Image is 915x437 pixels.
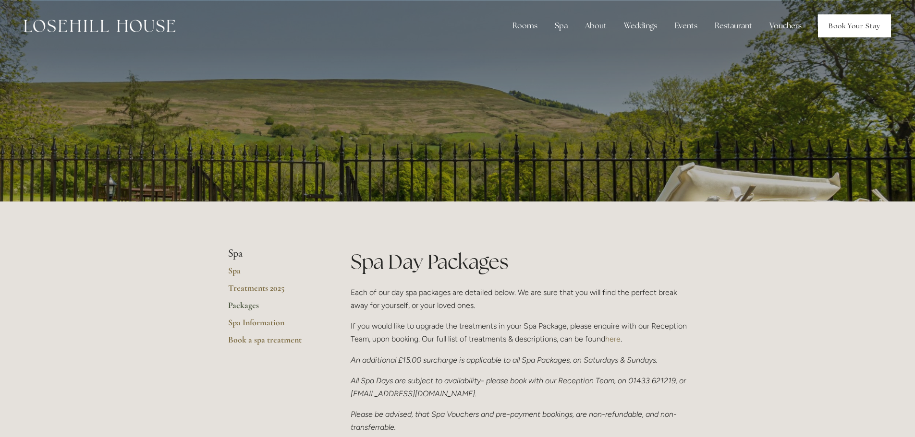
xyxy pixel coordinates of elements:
[228,265,320,283] a: Spa
[351,410,677,432] em: Please be advised, that Spa Vouchers and pre-payment bookings, are non-refundable, and non-transf...
[818,14,891,37] a: Book Your Stay
[351,286,687,312] p: Each of our day spa packages are detailed below. We are sure that you will find the perfect break...
[228,283,320,300] a: Treatments 2025
[24,20,175,32] img: Losehill House
[351,248,687,276] h1: Spa Day Packages
[707,16,760,35] div: Restaurant
[228,300,320,317] a: Packages
[605,334,621,343] a: here
[351,355,658,365] em: An additional £15.00 surcharge is applicable to all Spa Packages, on Saturdays & Sundays.
[577,16,614,35] div: About
[228,317,320,334] a: Spa Information
[228,334,320,352] a: Book a spa treatment
[505,16,545,35] div: Rooms
[667,16,705,35] div: Events
[547,16,575,35] div: Spa
[228,248,320,260] li: Spa
[762,16,809,35] a: Vouchers
[616,16,665,35] div: Weddings
[351,319,687,345] p: If you would like to upgrade the treatments in your Spa Package, please enquire with our Receptio...
[351,376,688,398] em: All Spa Days are subject to availability- please book with our Reception Team, on 01433 621219, o...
